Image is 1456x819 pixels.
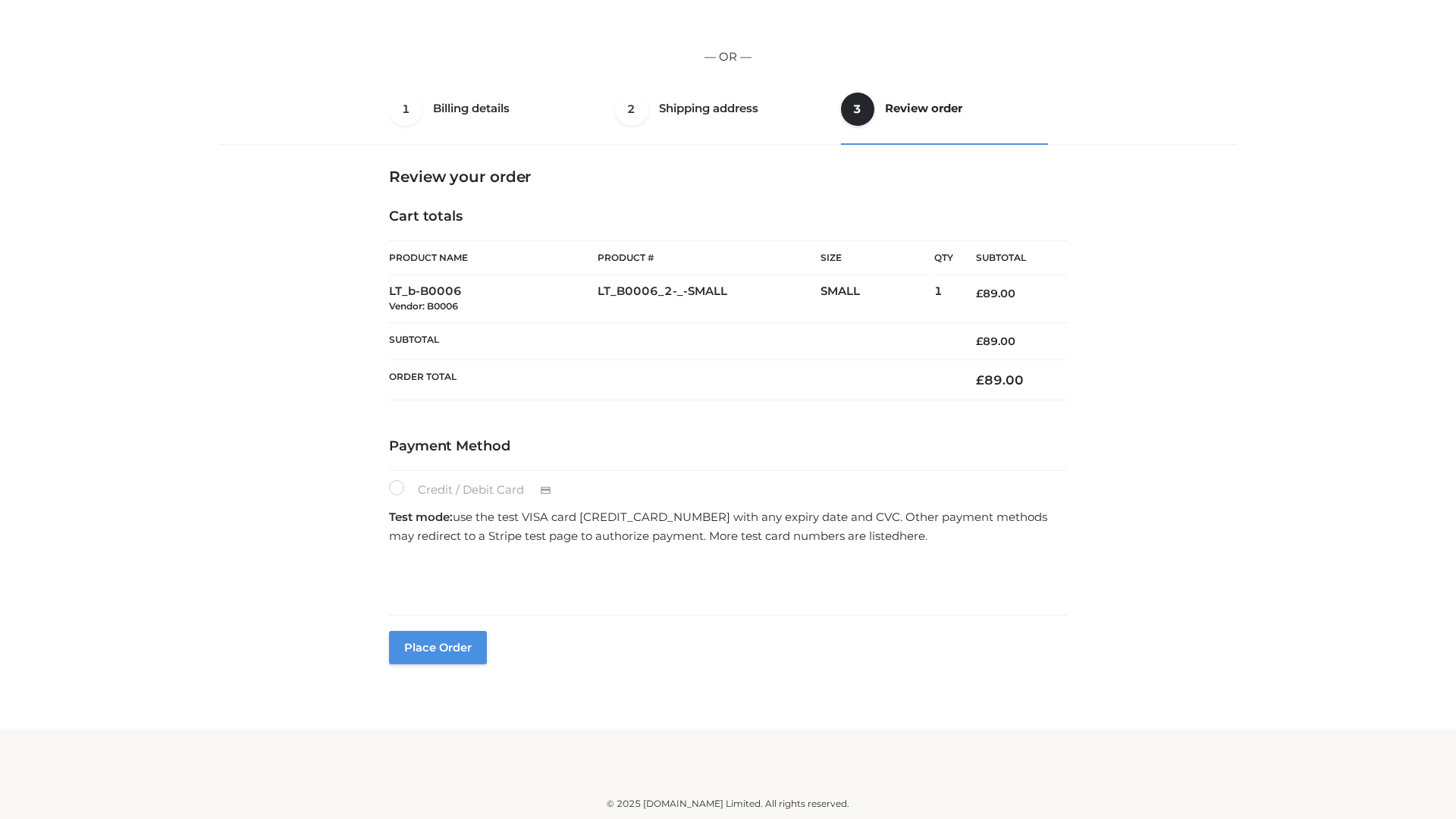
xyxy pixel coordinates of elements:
[389,240,598,275] th: Product Name
[389,300,458,312] small: Vendor: B0006
[821,241,927,275] th: Size
[389,438,1067,455] h4: Payment Method
[389,510,453,524] strong: Test mode:
[389,168,1067,186] h3: Review your order
[389,507,1067,546] p: use the test VISA card [CREDIT_CARD_NUMBER] with any expiry date and CVC. Other payment methods m...
[386,551,1064,606] iframe: Secure payment input frame
[953,241,1067,275] th: Subtotal
[225,47,1231,67] p: — OR —
[532,482,560,500] img: Credit / Debit Card
[976,287,1015,300] bdi: 89.00
[389,631,487,664] button: Place order
[598,275,821,323] td: LT_B0006_2-_-SMALL
[899,529,925,543] a: here
[389,480,567,500] label: Credit / Debit Card
[821,275,934,323] td: SMALL
[976,334,983,348] span: £
[976,372,984,388] span: £
[976,287,983,300] span: £
[389,322,953,359] th: Subtotal
[976,372,1024,388] bdi: 89.00
[598,240,821,275] th: Product #
[934,240,953,275] th: Qty
[389,360,953,400] th: Order Total
[225,796,1231,811] div: © 2025 [DOMAIN_NAME] Limited. All rights reserved.
[389,209,1067,225] h4: Cart totals
[389,275,598,323] td: LT_b-B0006
[976,334,1015,348] bdi: 89.00
[934,275,953,323] td: 1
